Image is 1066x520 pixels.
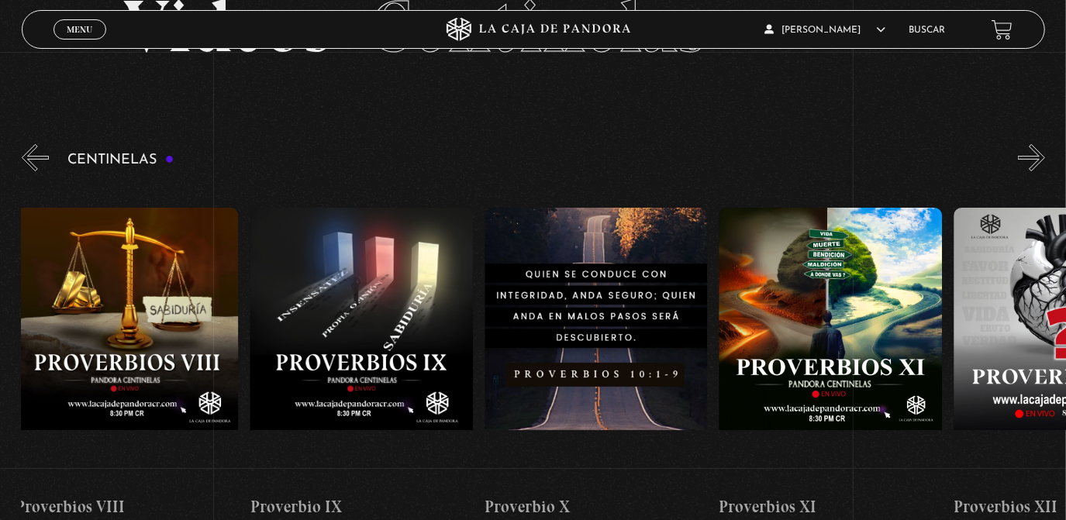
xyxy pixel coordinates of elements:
h4: Proverbios XI [719,494,941,519]
h3: Centinelas [68,153,174,167]
span: [PERSON_NAME] [765,26,886,35]
h4: Proverbios VIII [16,494,238,519]
h4: Proverbio X [485,494,707,519]
span: Menu [67,25,92,34]
a: Buscar [909,26,945,35]
button: Previous [22,144,49,171]
button: Next [1018,144,1045,171]
span: Cerrar [61,38,98,49]
h4: Proverbio IX [250,494,472,519]
a: View your shopping cart [992,19,1013,40]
